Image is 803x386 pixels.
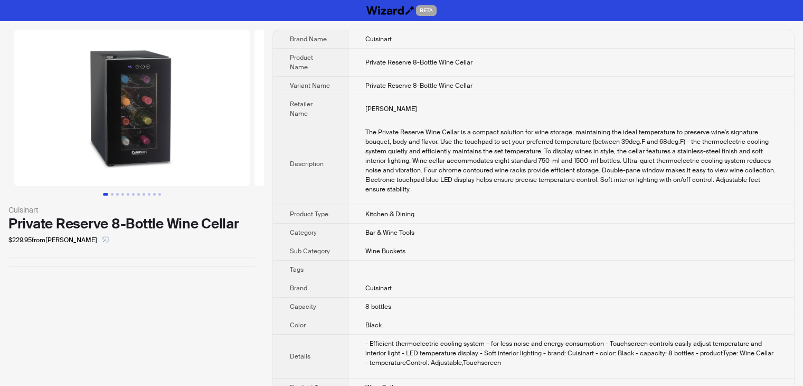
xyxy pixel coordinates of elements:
[365,339,777,367] div: - Efficient thermoelectric cooling system – for less noise and energy consumption - Touchscreen c...
[143,193,145,196] button: Go to slide 8
[290,247,330,255] span: Sub Category
[14,30,250,186] img: Private Reserve 8-Bottle Wine Cellar Private Reserve 8-Bottle Wine Cellar image 1
[290,228,317,237] span: Category
[153,193,156,196] button: Go to slide 10
[290,284,307,292] span: Brand
[102,236,109,243] span: select
[365,302,391,311] span: 8 bottles
[365,247,405,255] span: Wine Buckets
[290,100,313,118] span: Retailer Name
[365,284,392,292] span: Cuisinart
[290,265,304,274] span: Tags
[290,210,328,218] span: Product Type
[290,160,324,168] span: Description
[290,81,330,90] span: Variant Name
[365,228,414,237] span: Bar & Wine Tools
[290,35,327,43] span: Brand Name
[290,352,310,361] span: Details
[290,302,316,311] span: Capacity
[8,216,256,232] div: Private Reserve 8-Bottle Wine Cellar
[365,58,473,67] span: Private Reserve 8-Bottle Wine Cellar
[365,321,382,329] span: Black
[290,53,313,71] span: Product Name
[116,193,119,196] button: Go to slide 3
[8,204,256,216] div: Cuisinart
[365,105,417,113] span: [PERSON_NAME]
[365,127,777,194] div: The Private Reserve Wine Cellar is a compact solution for wine storage, maintaining the ideal tem...
[416,5,437,16] span: BETA
[254,30,491,186] img: Private Reserve 8-Bottle Wine Cellar Private Reserve 8-Bottle Wine Cellar image 2
[148,193,150,196] button: Go to slide 9
[103,193,108,196] button: Go to slide 1
[121,193,124,196] button: Go to slide 4
[365,210,414,218] span: Kitchen & Dining
[127,193,129,196] button: Go to slide 5
[132,193,135,196] button: Go to slide 6
[290,321,306,329] span: Color
[158,193,161,196] button: Go to slide 11
[365,35,392,43] span: Cuisinart
[111,193,114,196] button: Go to slide 2
[8,232,256,249] div: $229.95 from [PERSON_NAME]
[137,193,140,196] button: Go to slide 7
[365,81,473,90] span: Private Reserve 8-Bottle Wine Cellar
